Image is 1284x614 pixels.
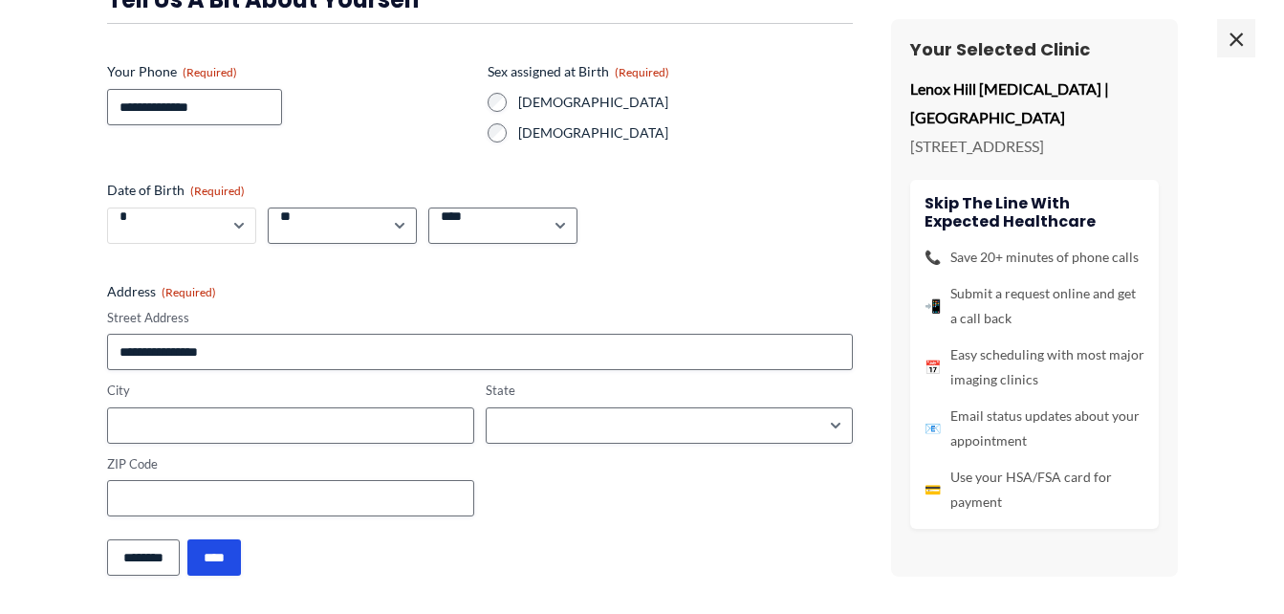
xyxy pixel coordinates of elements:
[925,464,1144,514] li: Use your HSA/FSA card for payment
[910,131,1159,160] p: [STREET_ADDRESS]
[1217,19,1255,57] span: ×
[615,65,669,79] span: (Required)
[925,354,941,379] span: 📅
[925,244,1144,269] li: Save 20+ minutes of phone calls
[925,293,941,318] span: 📲
[925,244,941,269] span: 📞
[925,476,941,501] span: 💳
[107,181,245,200] legend: Date of Birth
[107,62,472,81] label: Your Phone
[488,62,669,81] legend: Sex assigned at Birth
[925,193,1144,230] h4: Skip the line with Expected Healthcare
[910,75,1159,131] p: Lenox Hill [MEDICAL_DATA] | [GEOGRAPHIC_DATA]
[107,282,216,301] legend: Address
[518,123,853,143] label: [DEMOGRAPHIC_DATA]
[183,65,237,79] span: (Required)
[518,93,853,112] label: [DEMOGRAPHIC_DATA]
[925,280,1144,330] li: Submit a request online and get a call back
[925,415,941,440] span: 📧
[925,403,1144,452] li: Email status updates about your appointment
[107,382,474,400] label: City
[107,455,474,473] label: ZIP Code
[162,285,216,299] span: (Required)
[107,309,853,327] label: Street Address
[190,184,245,198] span: (Required)
[486,382,853,400] label: State
[925,341,1144,391] li: Easy scheduling with most major imaging clinics
[910,38,1159,60] h3: Your Selected Clinic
